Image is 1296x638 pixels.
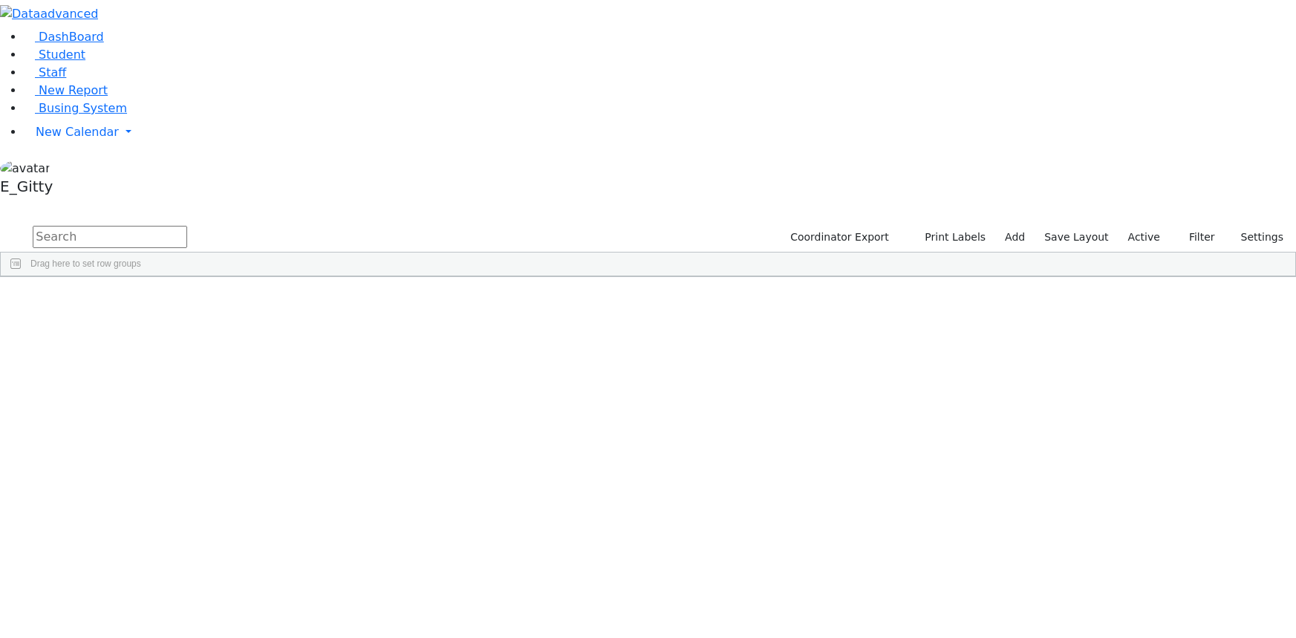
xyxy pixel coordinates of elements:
a: Student [24,48,85,62]
button: Filter [1170,226,1222,249]
label: Active [1121,226,1167,249]
span: New Calendar [36,125,119,139]
span: Student [39,48,85,62]
span: DashBoard [39,30,104,44]
button: Settings [1222,226,1290,249]
span: Drag here to set row groups [30,258,141,269]
input: Search [33,226,187,248]
button: Save Layout [1038,226,1115,249]
span: New Report [39,83,108,97]
a: Add [998,226,1032,249]
a: DashBoard [24,30,104,44]
span: Staff [39,65,66,79]
a: Staff [24,65,66,79]
button: Print Labels [908,226,992,249]
a: Busing System [24,101,127,115]
a: New Calendar [24,117,1296,147]
span: Busing System [39,101,127,115]
a: New Report [24,83,108,97]
button: Coordinator Export [781,226,896,249]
